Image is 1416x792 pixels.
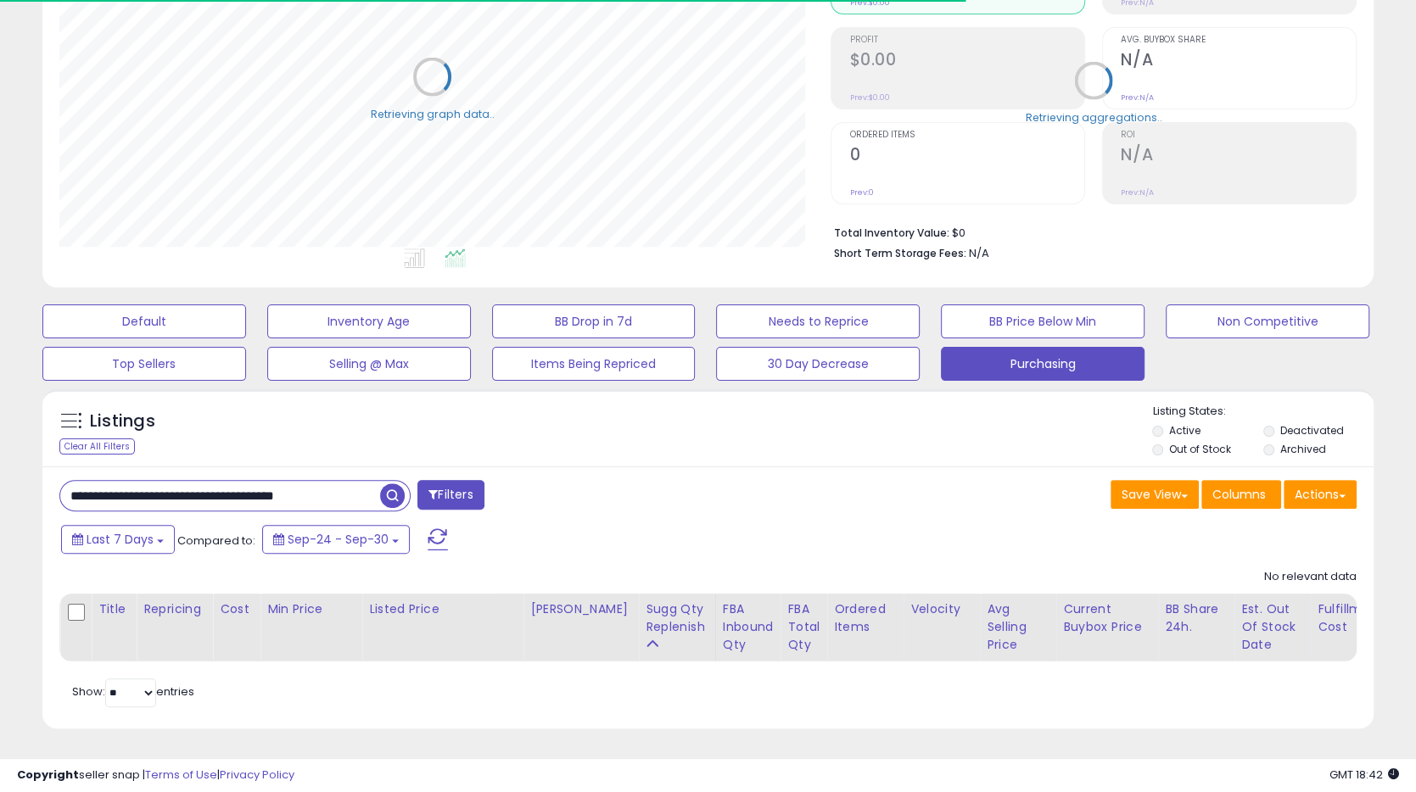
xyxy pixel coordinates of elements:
div: BB Share 24h. [1165,600,1227,636]
div: Retrieving aggregations.. [1026,109,1162,125]
label: Deactivated [1279,423,1343,438]
label: Out of Stock [1169,442,1231,456]
div: Avg Selling Price [987,600,1049,654]
span: Sep-24 - Sep-30 [288,531,389,548]
button: Actions [1284,480,1357,509]
button: Filters [417,480,484,510]
div: FBA Total Qty [787,600,820,654]
span: Last 7 Days [87,531,154,548]
strong: Copyright [17,767,79,783]
button: Non Competitive [1166,304,1369,338]
button: Purchasing [941,347,1145,381]
button: Needs to Reprice [716,304,920,338]
label: Active [1169,423,1201,438]
th: Please note that this number is a calculation based on your required days of coverage and your ve... [639,594,716,661]
div: Velocity [910,600,972,618]
div: Repricing [143,600,205,618]
button: Top Sellers [42,347,246,381]
div: Min Price [267,600,355,618]
a: Terms of Use [145,767,217,783]
button: 30 Day Decrease [716,347,920,381]
a: Privacy Policy [220,767,294,783]
span: Show: entries [72,683,194,700]
button: Selling @ Max [267,347,471,381]
button: Items Being Repriced [492,347,696,381]
p: Listing States: [1152,404,1374,420]
span: Compared to: [177,533,255,549]
div: Current Buybox Price [1063,600,1150,636]
button: Last 7 Days [61,525,175,554]
div: FBA inbound Qty [723,600,774,654]
button: BB Price Below Min [941,304,1145,338]
div: seller snap | | [17,767,294,784]
button: Save View [1111,480,1199,509]
div: Sugg Qty Replenish [646,600,708,636]
button: Default [42,304,246,338]
span: Columns [1212,486,1266,503]
div: Listed Price [369,600,516,618]
span: 2025-10-8 18:42 GMT [1329,767,1399,783]
div: Ordered Items [834,600,896,636]
div: Title [98,600,129,618]
div: Retrieving graph data.. [371,106,495,121]
div: Clear All Filters [59,438,135,455]
div: Est. Out Of Stock Date [1241,600,1303,654]
h5: Listings [90,410,155,433]
button: BB Drop in 7d [492,304,696,338]
div: Cost [220,600,253,618]
button: Columns [1201,480,1281,509]
button: Inventory Age [267,304,471,338]
div: [PERSON_NAME] [530,600,631,618]
div: Fulfillment Cost [1318,600,1383,636]
div: No relevant data [1264,569,1357,585]
label: Archived [1279,442,1325,456]
button: Sep-24 - Sep-30 [262,525,410,554]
